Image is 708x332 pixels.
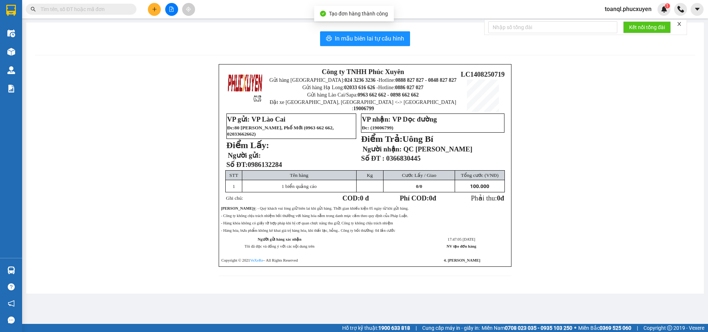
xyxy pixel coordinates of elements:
span: Gửi hàng Hạ Long: Hotline: [302,85,423,90]
span: Tên hàng [290,172,308,178]
span: LC1408250719 [461,70,504,78]
button: aim [182,3,195,16]
span: Gửi hàng Lào Cai/Sapa: [307,92,419,98]
span: VP Dọc đường [392,115,437,123]
img: phone-icon [677,6,684,13]
span: Hỗ trợ kỹ thuật: [342,324,410,332]
span: STT [229,172,238,178]
span: 0 [416,184,419,189]
img: warehouse-icon [7,29,15,37]
strong: 024 3236 3236 - [40,28,110,41]
img: logo-vxr [6,5,16,16]
button: printerIn mẫu biên lai tự cấu hình [320,31,410,46]
sup: 1 [665,3,670,8]
strong: Điểm Trả: [361,134,402,144]
span: aim [186,7,191,12]
span: printer [326,35,332,42]
img: solution-icon [7,85,15,92]
span: Copyright © 2021 – All Rights Reserved [221,258,298,262]
strong: 0708 023 035 - 0935 103 250 [505,325,572,331]
span: check-circle [320,11,326,17]
strong: Công ty TNHH Phúc Xuyên [322,68,404,76]
span: question-circle [8,283,15,290]
strong: 0886 027 027 [395,85,423,90]
span: In mẫu biên lai tự cấu hình [335,34,404,43]
img: warehouse-icon [7,66,15,74]
span: 100.000 [470,184,489,189]
strong: Công ty TNHH Phúc Xuyên [44,4,105,20]
strong: Số ĐT: [226,161,282,168]
span: Miền Nam [482,324,572,332]
span: caret-down [694,6,701,13]
span: | [637,324,638,332]
img: logo [227,69,263,105]
span: notification [8,300,15,307]
span: 0366830445 [386,154,420,162]
span: close [677,21,682,27]
input: Nhập số tổng đài [488,21,617,33]
span: Đc 80 [PERSON_NAME], Phố Mới ( [227,125,334,137]
button: file-add [165,3,178,16]
strong: 02033 616 626 - [344,85,378,90]
span: 1 biển quảng cáo [282,184,317,189]
span: Đặt xe [GEOGRAPHIC_DATA], [GEOGRAPHIC_DATA] <-> [GEOGRAPHIC_DATA] : [270,99,456,111]
span: QC [PERSON_NAME] [403,145,472,153]
strong: 0888 827 827 - 0848 827 827 [395,77,457,83]
span: Người gửi: [228,151,261,159]
span: file-add [169,7,174,12]
strong: Người nhận: [362,145,402,153]
input: Tìm tên, số ĐT hoặc mã đơn [41,5,128,13]
span: message [8,317,15,324]
strong: 4. [PERSON_NAME] [444,258,480,262]
span: Đc: ( [362,125,393,130]
strong: Số ĐT : [361,154,385,162]
span: Tổng cước (VNĐ) [461,172,499,178]
span: 0 đ [360,194,369,202]
span: 0 [497,194,500,202]
span: Cung cấp máy in - giấy in: [422,324,480,332]
span: 19006799) [372,125,393,130]
span: 0963 662 662, 02033662662) [227,125,334,137]
strong: 024 3236 3236 - [344,77,378,83]
span: Phải thu: [471,194,504,202]
span: VP Lào Cai [251,115,285,123]
img: icon-new-feature [661,6,667,13]
span: Kết nối tổng đài [629,23,665,31]
strong: COD: [342,194,369,202]
strong: VP gửi: [227,115,250,123]
span: 0 [429,194,432,202]
strong: [PERSON_NAME] [221,206,253,210]
strong: Phí COD: đ [400,194,436,202]
strong: VP nhận: [362,115,391,123]
strong: Người gửi hàng xác nhận [258,237,302,241]
span: Cước Lấy / Giao [402,172,436,178]
button: caret-down [691,3,704,16]
strong: NV tạo đơn hàng [447,244,476,248]
span: Gửi hàng Hạ Long: Hotline: [43,49,107,69]
strong: 0963 662 662 - 0898 662 662 [358,92,419,98]
span: plus [152,7,157,12]
span: toanql.phucxuyen [599,4,657,14]
span: 1 [233,184,235,189]
span: ⚪️ [574,326,576,329]
span: Gửi hàng [GEOGRAPHIC_DATA]: Hotline: [39,21,110,48]
strong: Điểm Lấy: [226,140,269,150]
span: Uông Bí [403,134,433,144]
span: Miền Bắc [578,324,631,332]
span: : - Quý khách vui lòng giữ biên lai khi gửi hàng. Thời gian khiếu kiện 05 ngày từ khi gửi hàng. [221,206,409,210]
span: Kg [367,172,373,178]
img: warehouse-icon [7,48,15,56]
span: - Công ty không chịu trách nhiệm bồi thường vơi hàng hóa nằm trong danh mục cấm theo quy định của... [221,214,408,218]
span: - Hàng khóa không có giấy tờ hợp pháp khi bị cơ quan chưc năng thu giữ, Công ty không chịu trách ... [221,221,393,225]
strong: 1900 633 818 [378,325,410,331]
button: plus [148,3,161,16]
button: Kết nối tổng đài [623,21,671,33]
span: 0986132284 [248,161,282,168]
span: - Hàng hóa, bưu phẩm không kê khai giá trị hàng hóa, khi thất lạc, hỏng.. Công ty bồi thường: 04 ... [221,228,395,233]
span: : [233,125,234,130]
span: Tạo đơn hàng thành công [329,11,388,17]
a: VeXeRe [250,258,263,262]
span: Gửi hàng [GEOGRAPHIC_DATA]: Hotline: [269,77,457,83]
span: | [416,324,417,332]
span: Tôi đã đọc và đồng ý với các nội dung trên [244,244,315,248]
